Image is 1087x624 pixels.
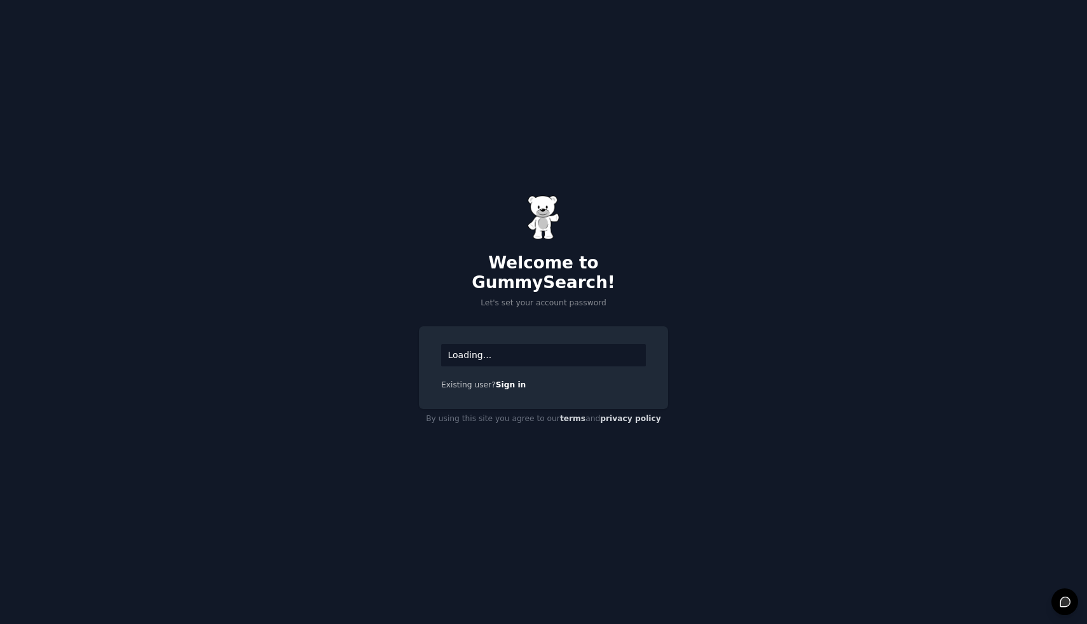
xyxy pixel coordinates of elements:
[560,414,585,423] a: terms
[419,253,668,293] h2: Welcome to GummySearch!
[419,409,668,429] div: By using this site you agree to our and
[419,298,668,309] p: Let's set your account password
[496,380,526,389] a: Sign in
[441,380,496,389] span: Existing user?
[528,195,559,240] img: Gummy Bear
[600,414,661,423] a: privacy policy
[441,344,646,366] div: Loading...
